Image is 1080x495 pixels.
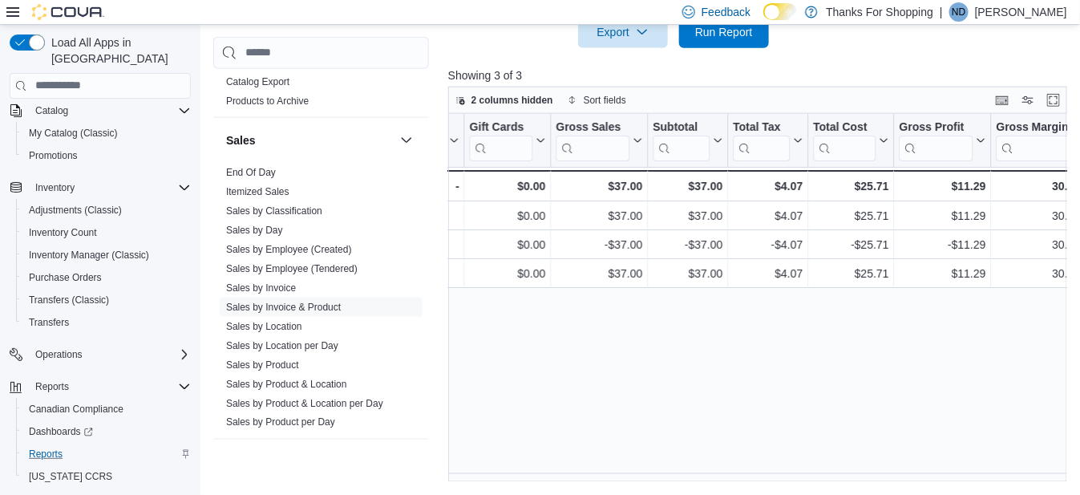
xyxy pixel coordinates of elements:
[653,235,723,254] div: -$37.00
[226,95,309,107] a: Products to Archive
[22,245,191,265] span: Inventory Manager (Classic)
[556,264,643,283] div: $37.00
[226,244,352,255] a: Sales by Employee (Created)
[35,104,68,117] span: Catalog
[22,290,191,310] span: Transfers (Classic)
[22,124,191,143] span: My Catalog (Classic)
[226,320,302,333] span: Sales by Location
[814,120,889,160] button: Total Cost
[22,400,130,419] a: Canadian Compliance
[470,120,546,160] button: Gift Cards
[900,264,986,283] div: $11.29
[1018,91,1038,110] button: Display options
[449,91,560,110] button: 2 columns hidden
[29,345,191,364] span: Operations
[32,4,104,20] img: Cova
[900,206,986,225] div: $11.29
[470,120,533,135] div: Gift Cards
[3,343,197,366] button: Operations
[3,176,197,199] button: Inventory
[814,235,889,254] div: -$25.71
[213,72,429,117] div: Products
[1044,91,1063,110] button: Enter fullscreen
[734,120,791,135] div: Total Tax
[470,176,546,196] div: $0.00
[653,206,723,225] div: $37.00
[997,120,1078,160] div: Gross Margin
[16,420,197,443] a: Dashboards
[734,120,791,160] div: Total Tax
[734,176,803,196] div: $4.07
[45,34,191,67] span: Load All Apps in [GEOGRAPHIC_DATA]
[226,378,347,391] span: Sales by Product & Location
[22,422,191,441] span: Dashboards
[22,146,191,165] span: Promotions
[226,263,358,274] a: Sales by Employee (Tendered)
[226,132,256,148] h3: Sales
[29,204,122,217] span: Adjustments (Classic)
[29,470,112,483] span: [US_STATE] CCRS
[734,235,803,254] div: -$4.07
[22,268,108,287] a: Purchase Orders
[29,226,97,239] span: Inventory Count
[226,359,299,371] a: Sales by Product
[900,235,986,254] div: -$11.29
[226,225,283,236] a: Sales by Day
[226,359,299,371] span: Sales by Product
[226,282,296,294] a: Sales by Invoice
[29,377,75,396] button: Reports
[29,316,69,329] span: Transfers
[22,146,84,165] a: Promotions
[556,206,643,225] div: $37.00
[35,348,83,361] span: Operations
[3,375,197,398] button: Reports
[470,235,546,254] div: $0.00
[226,282,296,294] span: Sales by Invoice
[226,416,335,429] span: Sales by Product per Day
[22,467,191,486] span: Washington CCRS
[556,120,630,135] div: Gross Sales
[29,127,118,140] span: My Catalog (Classic)
[22,313,75,332] a: Transfers
[16,199,197,221] button: Adjustments (Classic)
[734,120,803,160] button: Total Tax
[213,163,429,439] div: Sales
[390,206,459,225] div: No
[29,425,93,438] span: Dashboards
[29,178,191,197] span: Inventory
[16,311,197,334] button: Transfers
[22,201,128,220] a: Adjustments (Classic)
[16,465,197,488] button: [US_STATE] CCRS
[226,75,289,88] span: Catalog Export
[29,403,123,416] span: Canadian Compliance
[22,201,191,220] span: Adjustments (Classic)
[653,120,710,135] div: Subtotal
[226,398,383,409] a: Sales by Product & Location per Day
[29,101,75,120] button: Catalog
[653,264,723,283] div: $37.00
[226,262,358,275] span: Sales by Employee (Tendered)
[226,321,302,332] a: Sales by Location
[763,3,797,20] input: Dark Mode
[470,206,546,225] div: $0.00
[29,271,102,284] span: Purchase Orders
[975,2,1067,22] p: [PERSON_NAME]
[471,94,553,107] span: 2 columns hidden
[3,99,197,122] button: Catalog
[226,301,341,314] span: Sales by Invoice & Product
[226,340,338,351] a: Sales by Location per Day
[226,167,276,178] a: End Of Day
[29,178,81,197] button: Inventory
[763,20,764,21] span: Dark Mode
[900,176,986,196] div: $11.29
[226,166,276,179] span: End Of Day
[22,124,124,143] a: My Catalog (Classic)
[734,264,803,283] div: $4.07
[22,245,156,265] a: Inventory Manager (Classic)
[22,422,99,441] a: Dashboards
[814,176,889,196] div: $25.71
[940,2,943,22] p: |
[556,235,643,254] div: -$37.00
[29,249,149,262] span: Inventory Manager (Classic)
